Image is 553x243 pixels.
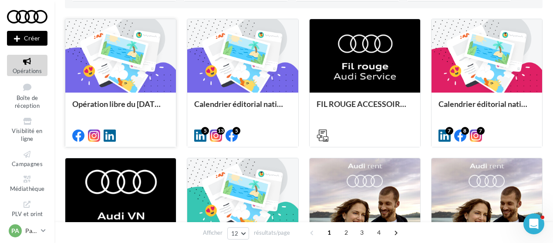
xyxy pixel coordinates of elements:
[339,226,353,240] span: 2
[233,127,240,135] div: 5
[201,127,209,135] div: 5
[12,127,42,143] span: Visibilité en ligne
[445,127,453,135] div: 7
[438,100,535,117] div: Calendrier éditorial national : semaines du 04.08 au 25.08
[7,55,47,76] a: Opérations
[254,229,290,237] span: résultats/page
[72,100,169,117] div: Opération libre du [DATE] 12:06
[15,94,40,110] span: Boîte de réception
[13,67,42,74] span: Opérations
[7,223,47,239] a: PA Partenaire Audi
[7,31,47,46] button: Créer
[7,31,47,46] div: Nouvelle campagne
[355,226,369,240] span: 3
[25,226,37,235] p: Partenaire Audi
[7,115,47,144] a: Visibilité en ligne
[10,185,45,192] span: Médiathèque
[11,226,19,235] span: PA
[203,229,223,237] span: Afficher
[7,173,47,194] a: Médiathèque
[317,100,413,117] div: FIL ROUGE ACCESSOIRES SEPTEMBRE - AUDI SERVICE
[231,230,239,237] span: 12
[372,226,386,240] span: 4
[217,127,225,135] div: 13
[12,160,43,167] span: Campagnes
[322,226,336,240] span: 1
[7,80,47,111] a: Boîte de réception
[7,148,47,169] a: Campagnes
[523,213,544,234] iframe: Intercom live chat
[227,227,250,240] button: 12
[194,100,291,117] div: Calendrier éditorial national : semaine du 25.08 au 31.08
[7,198,47,236] a: PLV et print personnalisable
[461,127,469,135] div: 8
[11,209,44,233] span: PLV et print personnalisable
[477,127,485,135] div: 7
